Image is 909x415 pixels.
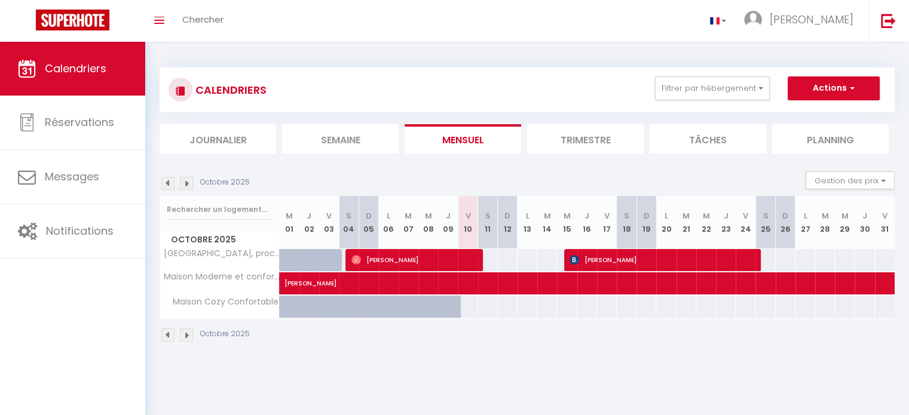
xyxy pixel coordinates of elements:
th: 06 [379,196,399,249]
th: 20 [656,196,676,249]
th: 27 [795,196,815,249]
abbr: J [446,210,451,222]
th: 17 [597,196,617,249]
abbr: M [702,210,709,222]
li: Tâches [650,124,766,153]
abbr: S [485,210,491,222]
abbr: S [763,210,768,222]
th: 07 [399,196,418,249]
button: Filtrer par hébergement [655,76,770,100]
span: Maison Cozy Confortable [162,296,281,309]
abbr: M [564,210,571,222]
img: logout [881,13,896,28]
th: 26 [776,196,795,249]
abbr: M [682,210,690,222]
p: Octobre 2025 [200,177,250,188]
span: Maison Moderne et confortable [162,272,281,281]
abbr: V [604,210,610,222]
th: 28 [815,196,835,249]
abbr: M [286,210,293,222]
abbr: D [504,210,510,222]
abbr: S [624,210,629,222]
abbr: J [307,210,311,222]
abbr: M [822,210,829,222]
abbr: L [526,210,530,222]
th: 01 [280,196,299,249]
th: 18 [617,196,636,249]
span: Chercher [182,13,224,26]
th: 10 [458,196,478,249]
li: Planning [772,124,889,153]
span: [GEOGRAPHIC_DATA], proche [GEOGRAPHIC_DATA] [162,249,281,258]
th: 13 [518,196,537,249]
span: [PERSON_NAME] [770,12,853,27]
abbr: V [743,210,748,222]
abbr: V [465,210,470,222]
th: 21 [677,196,696,249]
abbr: J [724,210,729,222]
p: Octobre 2025 [200,328,250,340]
abbr: D [644,210,650,222]
span: Réservations [45,115,114,130]
th: 19 [636,196,656,249]
span: Octobre 2025 [160,231,279,248]
th: 25 [755,196,775,249]
span: Notifications [46,223,114,238]
th: 31 [875,196,895,249]
button: Gestion des prix [806,171,895,189]
th: 14 [537,196,557,249]
img: ... [744,11,762,29]
th: 11 [478,196,498,249]
abbr: J [584,210,589,222]
li: Semaine [282,124,399,153]
abbr: D [366,210,372,222]
th: 02 [299,196,319,249]
th: 08 [418,196,438,249]
th: 03 [319,196,339,249]
th: 30 [855,196,874,249]
abbr: M [544,210,551,222]
th: 12 [498,196,518,249]
abbr: S [346,210,351,222]
abbr: L [387,210,390,222]
span: [PERSON_NAME] [351,248,476,271]
abbr: L [665,210,668,222]
abbr: V [326,210,332,222]
th: 23 [716,196,736,249]
th: 05 [359,196,378,249]
abbr: M [405,210,412,222]
abbr: M [841,210,849,222]
th: 15 [557,196,577,249]
img: Super Booking [36,10,109,30]
span: [PERSON_NAME] [570,248,754,271]
input: Rechercher un logement... [167,199,273,220]
li: Trimestre [527,124,644,153]
span: Calendriers [45,61,106,76]
abbr: M [425,210,432,222]
li: Mensuel [405,124,521,153]
th: 04 [339,196,359,249]
th: 09 [438,196,458,249]
abbr: J [862,210,867,222]
abbr: D [782,210,788,222]
span: Messages [45,169,99,184]
button: Actions [788,76,880,100]
abbr: L [803,210,807,222]
th: 29 [835,196,855,249]
th: 16 [577,196,597,249]
h3: CALENDRIERS [192,76,267,103]
th: 24 [736,196,755,249]
th: 22 [696,196,716,249]
li: Journalier [160,124,276,153]
a: [PERSON_NAME] [280,272,299,295]
abbr: V [882,210,887,222]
